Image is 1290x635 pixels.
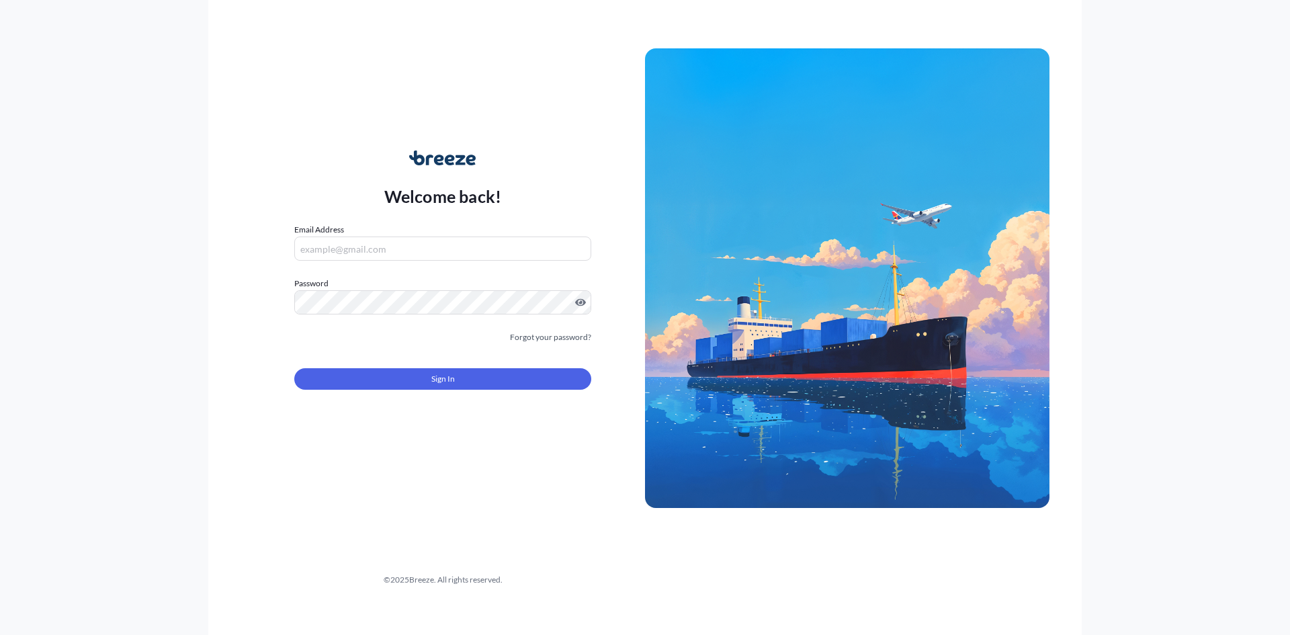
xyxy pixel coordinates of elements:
[575,297,586,308] button: Show password
[294,277,591,290] label: Password
[431,372,455,386] span: Sign In
[510,331,591,344] a: Forgot your password?
[294,237,591,261] input: example@gmail.com
[645,48,1049,508] img: Ship illustration
[241,573,645,587] div: © 2025 Breeze. All rights reserved.
[384,185,502,207] p: Welcome back!
[294,223,344,237] label: Email Address
[294,368,591,390] button: Sign In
